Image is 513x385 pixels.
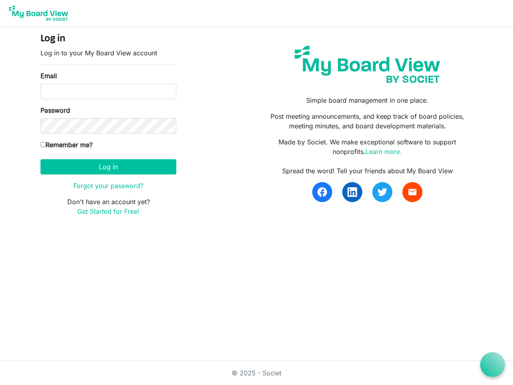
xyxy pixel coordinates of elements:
[366,148,402,156] a: Learn more.
[40,48,176,58] p: Log in to your My Board View account
[40,159,176,174] button: Log in
[408,187,417,197] span: email
[40,140,93,150] label: Remember me?
[77,207,139,215] a: Get Started for Free!
[6,3,71,23] img: My Board View Logo
[40,71,57,81] label: Email
[40,33,176,45] h4: Log in
[40,105,70,115] label: Password
[73,182,143,190] a: Forgot your password?
[402,182,422,202] a: email
[263,95,473,105] p: Simple board management in one place.
[378,187,387,197] img: twitter.svg
[40,142,46,147] input: Remember me?
[263,137,473,156] p: Made by Societ. We make exceptional software to support nonprofits.
[40,197,176,216] p: Don't have an account yet?
[263,111,473,131] p: Post meeting announcements, and keep track of board policies, meeting minutes, and board developm...
[347,187,357,197] img: linkedin.svg
[317,187,327,197] img: facebook.svg
[289,40,446,89] img: my-board-view-societ.svg
[232,369,281,377] a: © 2025 - Societ
[263,166,473,176] div: Spread the word! Tell your friends about My Board View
